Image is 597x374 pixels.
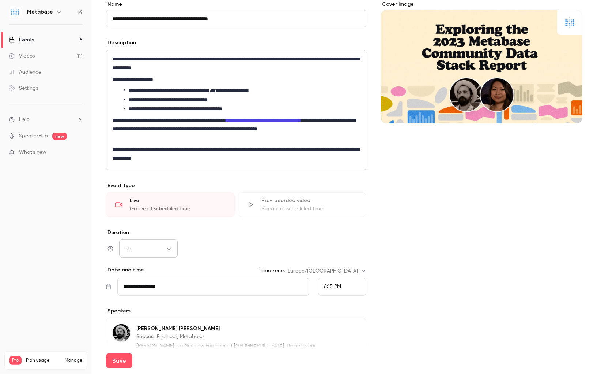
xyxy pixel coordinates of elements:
img: Jacob Joseph [113,324,130,342]
div: Live [130,197,226,204]
span: new [52,133,67,140]
p: Success Engineer, Metabase [136,333,319,340]
section: Cover image [381,1,583,123]
button: Save [106,353,132,368]
div: Europe/[GEOGRAPHIC_DATA] [288,267,366,275]
span: What's new [19,149,46,156]
label: Time zone: [260,267,285,274]
div: From [318,278,366,296]
label: Cover image [381,1,583,8]
div: Audience [9,68,41,76]
span: 6:15 PM [324,284,341,289]
p: [PERSON_NAME] [PERSON_NAME] [136,325,319,332]
input: Tue, Feb 17, 2026 [117,278,309,296]
img: Metabase [9,6,21,18]
p: Date and time [106,266,144,274]
span: Help [19,116,30,123]
label: Duration [106,229,366,236]
div: editor [106,50,366,170]
div: Settings [9,85,38,92]
div: 1 h [119,245,178,252]
a: Manage [65,358,82,363]
section: description [106,50,366,170]
span: Plan usage [26,358,60,363]
label: Description [106,39,136,47]
div: Pre-recorded video [261,197,357,204]
div: Stream at scheduled time [261,205,357,212]
a: SpeakerHub [19,132,48,140]
span: Pro [9,356,22,365]
p: Speakers [106,307,366,315]
li: help-dropdown-opener [9,116,83,123]
div: LiveGo live at scheduled time [106,192,235,217]
div: Events [9,36,34,44]
div: Go live at scheduled time [130,205,226,212]
iframe: Noticeable Trigger [74,149,83,156]
p: Event type [106,182,366,189]
h6: Metabase [27,8,53,16]
div: Pre-recorded videoStream at scheduled time [238,192,366,217]
label: Name [106,1,366,8]
div: Videos [9,52,35,60]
